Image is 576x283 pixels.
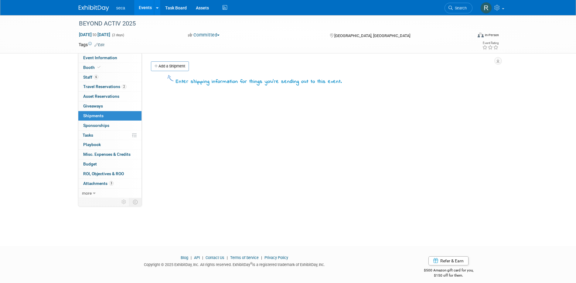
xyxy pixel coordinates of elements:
[482,42,499,45] div: Event Rating
[78,73,141,82] a: Staff6
[83,94,119,99] span: Asset Reservations
[83,104,103,108] span: Giveaways
[111,33,124,37] span: (2 days)
[83,133,93,138] span: Tasks
[83,162,97,166] span: Budget
[78,131,141,140] a: Tasks
[189,255,193,260] span: |
[83,75,98,80] span: Staff
[480,2,492,14] img: Rachel Jordan
[78,82,141,91] a: Travel Reservations2
[82,191,92,196] span: more
[122,84,126,89] span: 2
[83,152,131,157] span: Misc. Expenses & Credits
[92,32,97,37] span: to
[77,18,463,29] div: BEYOND ACTIV 2025
[129,198,141,206] td: Toggle Event Tabs
[334,33,410,38] span: [GEOGRAPHIC_DATA], [GEOGRAPHIC_DATA]
[78,150,141,159] a: Misc. Expenses & Credits
[79,42,104,48] td: Tags
[478,32,484,37] img: Format-Inperson.png
[78,179,141,188] a: Attachments3
[260,255,264,260] span: |
[186,32,222,38] button: Committed
[78,92,141,101] a: Asset Reservations
[94,43,104,47] a: Edit
[97,66,101,69] i: Booth reservation complete
[78,53,141,63] a: Event Information
[400,273,498,278] div: $150 off for them.
[225,255,229,260] span: |
[181,255,188,260] a: Blog
[194,255,200,260] a: API
[453,6,467,10] span: Search
[176,78,342,86] div: Enter shipping information for things you're sending out to this event.
[79,32,111,37] span: [DATE] [DATE]
[79,261,391,268] div: Copyright © 2025 ExhibitDay, Inc. All rights reserved. ExhibitDay is a registered trademark of Ex...
[78,121,141,130] a: Sponsorships
[428,256,469,265] a: Refer & Earn
[78,111,141,121] a: Shipments
[83,84,126,89] span: Travel Reservations
[485,33,499,37] div: In-Person
[79,5,109,11] img: ExhibitDay
[78,140,141,149] a: Playbook
[445,3,472,13] a: Search
[83,181,114,186] span: Attachments
[78,101,141,111] a: Giveaways
[83,123,109,128] span: Sponsorships
[400,264,498,278] div: $500 Amazon gift card for you,
[94,75,98,79] span: 6
[78,169,141,179] a: ROI, Objectives & ROO
[437,32,499,41] div: Event Format
[83,142,101,147] span: Playbook
[78,189,141,198] a: more
[83,65,102,70] span: Booth
[151,61,189,71] a: Add a Shipment
[78,63,141,72] a: Booth
[264,255,288,260] a: Privacy Policy
[116,5,125,10] span: seca
[78,159,141,169] a: Budget
[230,255,259,260] a: Terms of Service
[201,255,205,260] span: |
[83,55,117,60] span: Event Information
[83,171,124,176] span: ROI, Objectives & ROO
[250,262,252,265] sup: ®
[109,181,114,186] span: 3
[206,255,224,260] a: Contact Us
[83,113,104,118] span: Shipments
[119,198,129,206] td: Personalize Event Tab Strip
